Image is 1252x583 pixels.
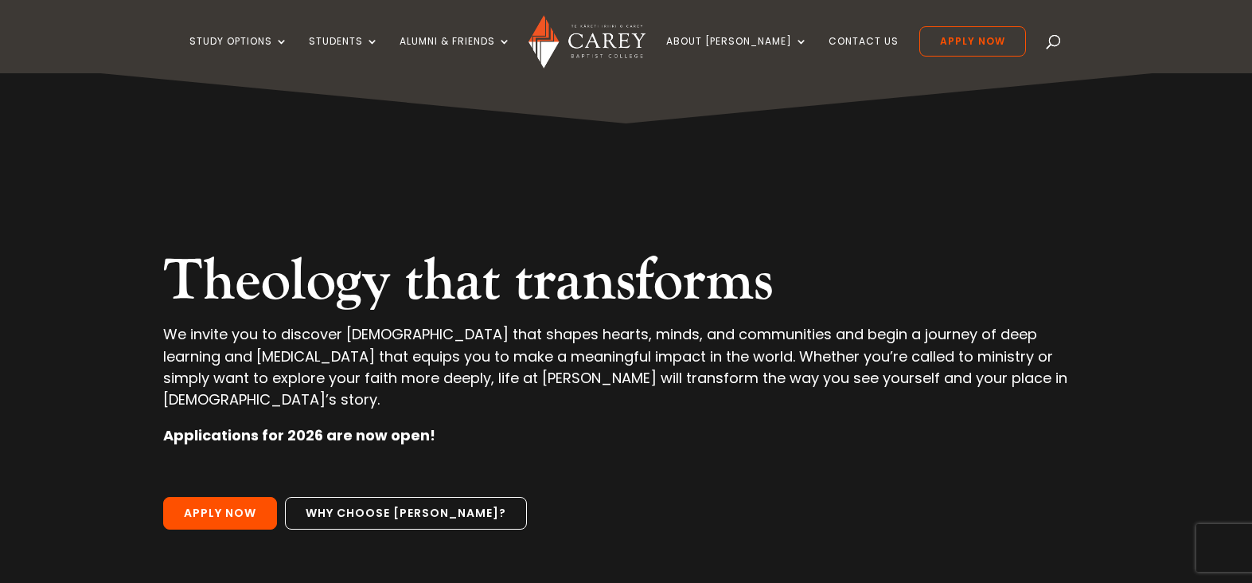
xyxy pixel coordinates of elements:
img: Carey Baptist College [528,15,646,68]
a: Students [309,36,379,73]
a: Apply Now [919,26,1026,57]
a: Study Options [189,36,288,73]
h2: Theology that transforms [163,247,1089,323]
a: Why choose [PERSON_NAME]? [285,497,527,530]
strong: Applications for 2026 are now open! [163,425,435,445]
a: About [PERSON_NAME] [666,36,808,73]
a: Alumni & Friends [400,36,511,73]
a: Contact Us [829,36,899,73]
p: We invite you to discover [DEMOGRAPHIC_DATA] that shapes hearts, minds, and communities and begin... [163,323,1089,425]
a: Apply Now [163,497,277,530]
